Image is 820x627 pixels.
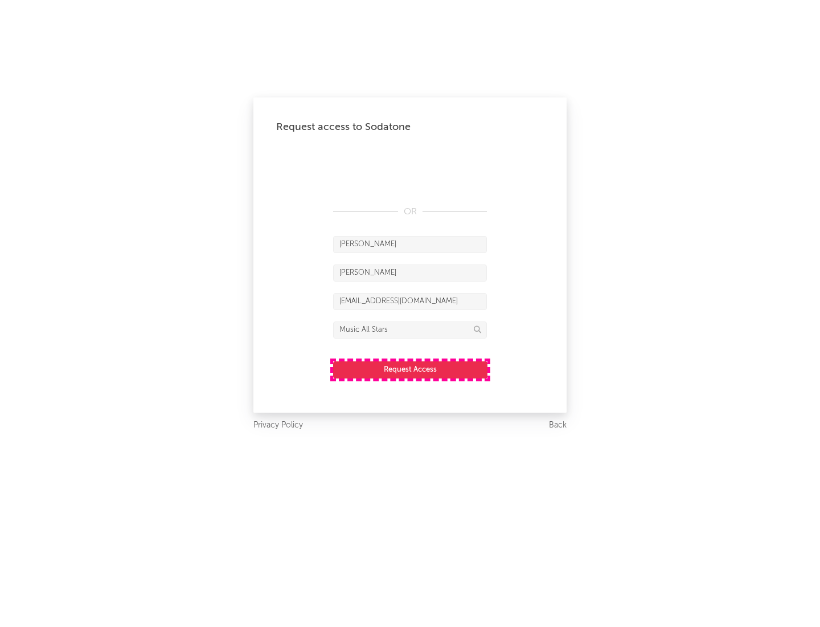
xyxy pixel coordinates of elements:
button: Request Access [333,361,487,378]
a: Privacy Policy [253,418,303,433]
a: Back [549,418,567,433]
input: Email [333,293,487,310]
div: Request access to Sodatone [276,120,544,134]
input: Division [333,321,487,339]
input: First Name [333,236,487,253]
div: OR [333,205,487,219]
input: Last Name [333,264,487,282]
